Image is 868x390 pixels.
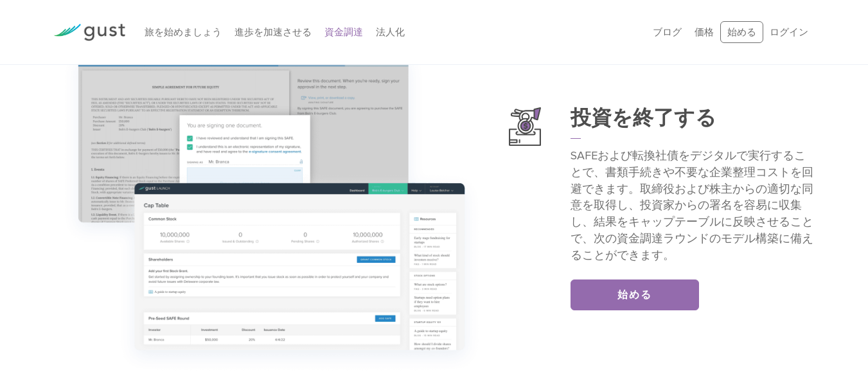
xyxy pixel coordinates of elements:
a: 価格 [695,26,714,38]
font: 投資を終了する [571,106,716,130]
font: 始める [617,288,651,301]
a: 資金調達 [324,26,363,38]
img: 投資を終了する [509,107,541,146]
a: ログイン [770,26,808,38]
font: SAFEおよび転換社債をデジタルで実行することで、書類手続きや不要な企業整理コストを回避できます。取締役および株主からの適切な同意を取得し、投資家からの署名を容易に収集し、結果をキャップテーブル... [571,149,813,262]
a: 始める [720,21,763,44]
img: グループ 1148 [53,37,490,381]
a: ブログ [653,26,682,38]
font: 始める [727,26,756,38]
a: 旅を始めましょう [145,26,222,38]
img: ガストロゴ [53,24,125,41]
a: 進歩を加速させる [235,26,312,38]
a: 始める [571,279,699,310]
a: 法人化 [376,26,405,38]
